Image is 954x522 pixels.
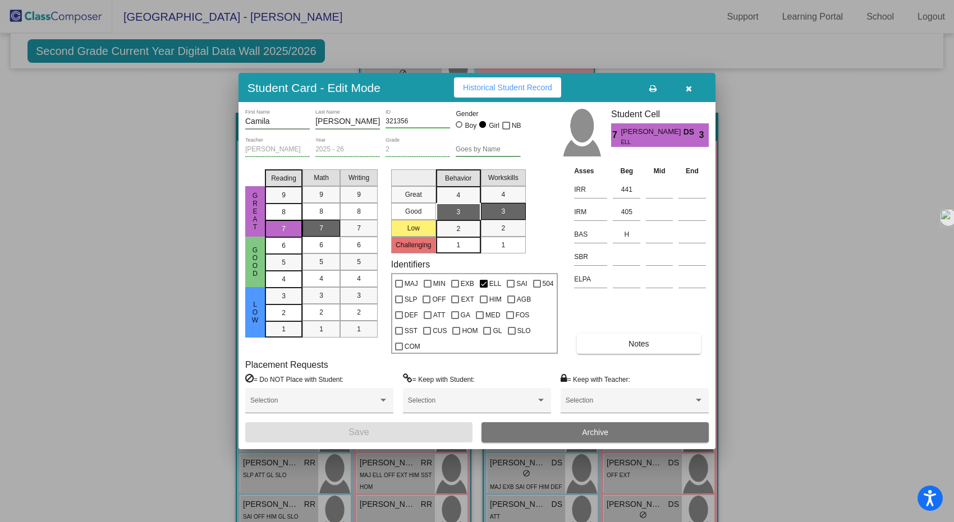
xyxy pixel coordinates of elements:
[543,277,554,290] span: 504
[516,308,530,322] span: FOS
[517,324,531,338] span: SLO
[611,109,709,119] h3: Student Cell
[454,77,561,98] button: Historical Student Record
[501,190,505,200] span: 4
[391,259,430,270] label: Identifiers
[357,206,361,216] span: 8
[282,190,286,200] span: 9
[357,324,361,334] span: 1
[512,119,521,132] span: NB
[319,307,323,317] span: 2
[282,324,286,334] span: 1
[501,206,505,216] span: 3
[357,257,361,267] span: 5
[245,373,343,385] label: = Do NOT Place with Student:
[517,293,531,306] span: AGB
[386,118,450,126] input: Enter ID
[481,422,709,442] button: Archive
[461,277,474,290] span: EXB
[516,277,527,290] span: SAI
[577,334,700,354] button: Notes
[621,138,675,146] span: ELL
[574,226,607,243] input: assessment
[611,128,621,142] span: 7
[465,121,477,131] div: Boy
[282,308,286,318] span: 2
[245,359,328,370] label: Placement Requests
[445,173,471,183] span: Behavior
[319,190,323,200] span: 9
[405,308,418,322] span: DEF
[282,257,286,267] span: 5
[319,257,323,267] span: 5
[319,274,323,284] span: 4
[348,173,369,183] span: Writing
[247,81,380,95] h3: Student Card - Edit Mode
[433,324,447,338] span: CUS
[357,223,361,233] span: 7
[245,422,473,442] button: Save
[319,240,323,250] span: 6
[250,192,260,231] span: Great
[314,173,329,183] span: Math
[315,146,380,154] input: year
[319,290,323,301] span: 3
[456,207,460,217] span: 3
[461,293,474,306] span: EXT
[574,181,607,198] input: assessment
[405,324,418,338] span: SST
[493,324,502,338] span: GL
[610,165,643,177] th: Beg
[489,277,501,290] span: ELL
[357,290,361,301] span: 3
[684,126,699,138] span: DS
[433,308,446,322] span: ATT
[582,428,608,437] span: Archive
[357,190,361,200] span: 9
[456,146,520,154] input: goes by name
[282,224,286,234] span: 7
[282,241,286,251] span: 6
[357,240,361,250] span: 6
[357,307,361,317] span: 2
[357,274,361,284] span: 4
[433,277,446,290] span: MIN
[456,109,520,119] mat-label: Gender
[488,121,499,131] div: Girl
[561,373,630,385] label: = Keep with Teacher:
[574,204,607,220] input: assessment
[319,324,323,334] span: 1
[456,240,460,250] span: 1
[282,207,286,217] span: 8
[462,324,478,338] span: HOM
[621,126,683,138] span: [PERSON_NAME]
[405,277,418,290] span: MAJ
[485,308,501,322] span: MED
[501,240,505,250] span: 1
[386,146,450,154] input: grade
[699,128,709,142] span: 3
[319,206,323,216] span: 8
[501,223,505,233] span: 2
[271,173,296,183] span: Reading
[574,248,607,265] input: assessment
[461,308,470,322] span: GA
[405,340,420,353] span: COM
[282,291,286,301] span: 3
[456,224,460,234] span: 2
[643,165,676,177] th: Mid
[405,293,418,306] span: SLP
[432,293,446,306] span: OFF
[250,301,260,324] span: Low
[250,246,260,278] span: Good
[676,165,709,177] th: End
[489,293,502,306] span: HIM
[571,165,610,177] th: Asses
[348,427,369,437] span: Save
[574,271,607,288] input: assessment
[319,223,323,233] span: 7
[282,274,286,284] span: 4
[456,190,460,200] span: 4
[629,339,649,348] span: Notes
[403,373,475,385] label: = Keep with Student:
